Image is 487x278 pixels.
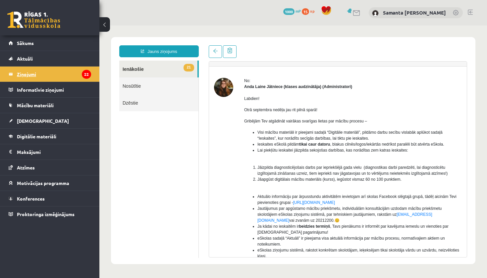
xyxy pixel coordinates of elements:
[9,113,91,128] a: [DEMOGRAPHIC_DATA]
[158,140,348,150] span: Jāizpilda diagnosticējošais darbs par iepriekšējā gada vielu (diagnostikas darbi paredzēti, lai d...
[17,56,33,62] span: Aktuāli
[9,51,91,66] a: Aktuāli
[9,98,91,113] a: Mācību materiāli
[20,35,98,52] a: 21Ienākošie
[17,196,45,202] span: Konferences
[115,52,134,71] img: Anda Laine Jātniece (klases audzinātāja)
[145,93,268,98] span: Gribējām Tev atgādināt vairākas svarīgas lietas par mācību procesu –
[158,222,360,233] span: eSkolas ziņojumu sistēmā, rakstot konkrētam skolotājam, ieķeksējam tikai skolotāja vārdu un uzvār...
[20,69,99,86] a: Dzēstie
[383,9,446,16] a: Samanta [PERSON_NAME]
[17,133,56,139] span: Digitālie materiāli
[200,116,231,121] b: tikai caur datoru
[9,144,91,160] a: Maksājumi
[84,38,95,46] span: 21
[9,160,91,175] a: Atzīmes
[158,169,357,179] span: Aktuālo informāciju par ārpusstundu aktivitātēm ievietojam arī skolas Facebook slēgtajā grupā, tā...
[310,8,314,14] span: xp
[17,102,54,108] span: Mācību materiāli
[199,199,231,203] b: beidzies termiņš
[17,118,69,124] span: [DEMOGRAPHIC_DATA]
[372,10,379,17] img: Samanta Estere Voitova
[20,20,99,32] a: Jauns ziņojums
[283,8,295,15] span: 1000
[9,191,91,206] a: Konferences
[302,8,318,14] a: 15 xp
[17,211,75,217] span: Proktoringa izmēģinājums
[17,82,91,97] legend: Informatīvie ziņojumi
[9,35,91,51] a: Sākums
[193,175,236,179] a: [URL][DOMAIN_NAME]
[17,67,91,82] legend: Ziņojumi
[17,180,69,186] span: Motivācijas programma
[158,152,302,156] span: Jāapgūst digitālais mācību materiāls (kurss), iegūstot vismaz 60 no 100 punktiem.
[158,122,309,127] span: Lai piekļūtu ieskaitei jāizpilda sekojošas darbības, kas norādītas zem katras ieskaites:
[145,71,160,75] span: Labdien!
[9,67,91,82] a: Ziņojumi22
[302,8,309,15] span: 15
[82,70,91,79] i: 22
[158,116,345,121] span: Ieskaites eSkolā pildām , blakus cilnēs/logos/iekārtās nedrīkst paralēli būt atvērta eSkola.
[9,129,91,144] a: Digitālie materiāli
[7,12,60,28] a: Rīgas 1. Tālmācības vidusskola
[17,164,35,170] span: Atzīmes
[9,82,91,97] a: Informatīvie ziņojumi
[17,144,91,160] legend: Maksājumi
[17,40,34,46] span: Sākums
[235,193,240,197] span: 😊
[145,52,362,58] div: No:
[158,210,346,221] span: eSkolas sadaļā “Aktuāli” ir pieejama visa aktuālā informācija par mācību procesu, normatīvajiem a...
[158,181,342,197] span: Jautājumus par apgūstamo mācību priekšmetu, individuālām konsultācijām uzdodam mācību priekšmetu ...
[283,8,301,14] a: 1000 mP
[145,82,218,87] span: Otrā septembra nedēļa jau rit pilnā sparā!
[145,59,253,64] strong: Anda Laine Jātniece (klases audzinātāja) (Administratori)
[296,8,301,14] span: mP
[20,52,99,69] a: Nosūtītie
[158,105,343,115] span: Visi mācību materiāli ir pieejami sadaļā “Digitālie materiāli”, pildāmo darbu secību vislabāk apl...
[9,175,91,191] a: Motivācijas programma
[158,199,349,209] span: Ja kādai no ieskaitēm ir , Tavs pienākums ir informēt par kavējuma iemeslu un vienoties par [DEMO...
[9,207,91,222] a: Proktoringa izmēģinājums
